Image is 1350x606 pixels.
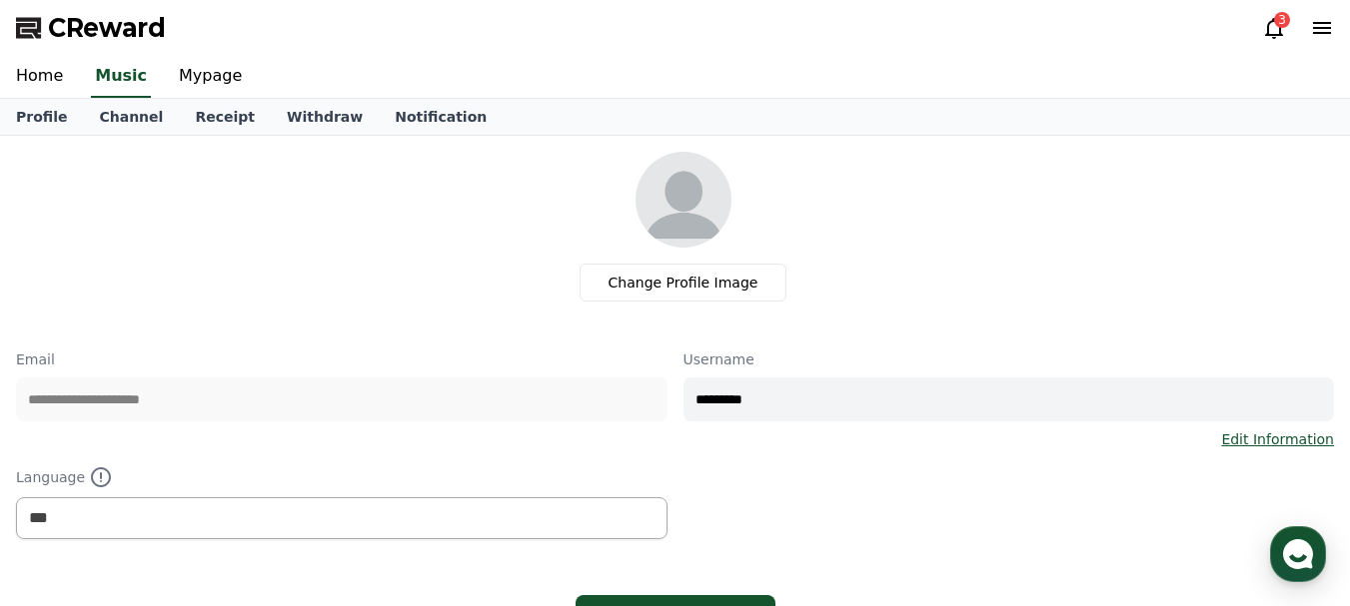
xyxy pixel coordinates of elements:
[16,12,166,44] a: CReward
[1262,16,1286,40] a: 3
[1274,12,1290,28] div: 3
[636,152,731,248] img: profile_image
[83,99,179,135] a: Channel
[6,440,132,490] a: Home
[379,99,503,135] a: Notification
[163,56,258,98] a: Mypage
[1221,429,1334,449] a: Edit Information
[132,440,258,490] a: Messages
[683,349,1335,369] p: Username
[166,471,225,487] span: Messages
[258,440,384,490] a: Settings
[296,470,345,486] span: Settings
[91,56,151,98] a: Music
[16,349,668,369] p: Email
[48,12,166,44] span: CReward
[580,264,787,302] label: Change Profile Image
[51,470,86,486] span: Home
[16,465,668,489] p: Language
[271,99,379,135] a: Withdraw
[179,99,271,135] a: Receipt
